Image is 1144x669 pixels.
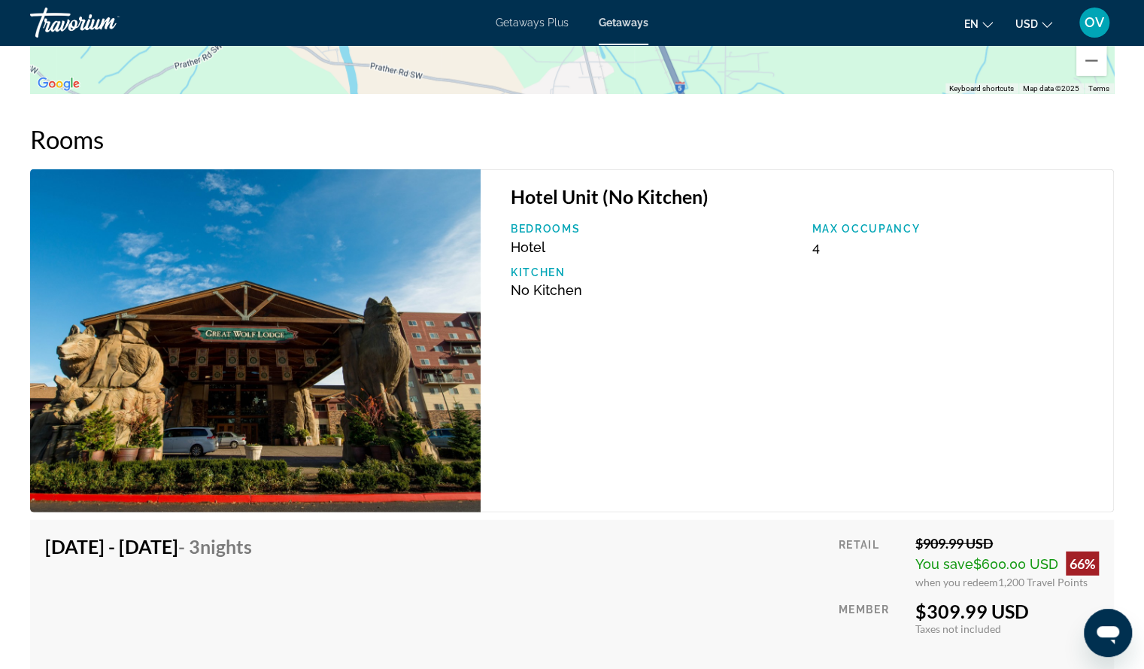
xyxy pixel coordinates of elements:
[812,239,819,255] span: 4
[949,84,1014,94] button: Keyboard shortcuts
[1066,552,1099,576] div: 66%
[1084,609,1132,657] iframe: Button to launch messaging window
[511,185,1098,208] h3: Hotel Unit (No Kitchen)
[511,282,582,298] span: No Kitchen
[30,169,481,512] img: RL51E01X.jpg
[1015,18,1038,30] span: USD
[839,535,904,588] div: Retail
[511,266,797,278] p: Kitchen
[915,600,1099,622] div: $309.99 USD
[812,223,1098,235] p: Max Occupancy
[599,17,648,29] a: Getaways
[34,75,83,94] a: Open this area in Google Maps (opens a new window)
[915,576,998,588] span: when you redeem
[511,239,545,255] span: Hotel
[915,556,973,572] span: You save
[1088,84,1109,93] a: Terms (opens in new tab)
[998,576,1088,588] span: 1,200 Travel Points
[30,124,1114,154] h2: Rooms
[178,535,252,558] span: - 3
[915,535,1099,552] div: $909.99 USD
[915,622,1001,635] span: Taxes not included
[1075,7,1114,38] button: User Menu
[511,223,797,235] p: Bedrooms
[1023,84,1079,93] span: Map data ©2025
[45,535,252,558] h4: [DATE] - [DATE]
[973,556,1058,572] span: $600.00 USD
[964,13,993,35] button: Change language
[200,535,252,558] span: Nights
[964,18,979,30] span: en
[1015,13,1052,35] button: Change currency
[30,3,181,42] a: Travorium
[839,600,904,665] div: Member
[496,17,569,29] a: Getaways Plus
[1085,15,1104,30] span: OV
[1076,46,1106,76] button: Zoom out
[34,75,83,94] img: Google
